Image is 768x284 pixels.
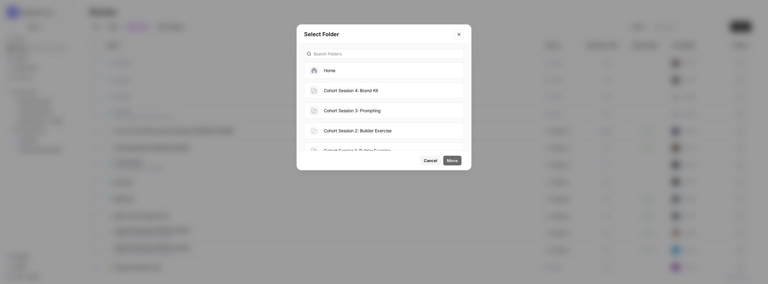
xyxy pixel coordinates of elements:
[304,102,464,119] button: Cohort Session 3: Prompting
[304,62,464,79] button: Home
[314,51,461,57] input: Search Folders
[304,123,464,139] button: Cohort Session 2: Builder Exercise
[443,156,461,165] button: Move
[304,30,451,39] h2: Select Folder
[454,29,464,39] button: Close modal
[420,156,441,165] button: Cancel
[424,158,437,164] span: Cancel
[304,143,464,159] button: Cohort Session 1: Builder Exercise
[447,158,458,164] span: Move
[304,82,464,99] button: Cohort Session 4: Brand Kit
